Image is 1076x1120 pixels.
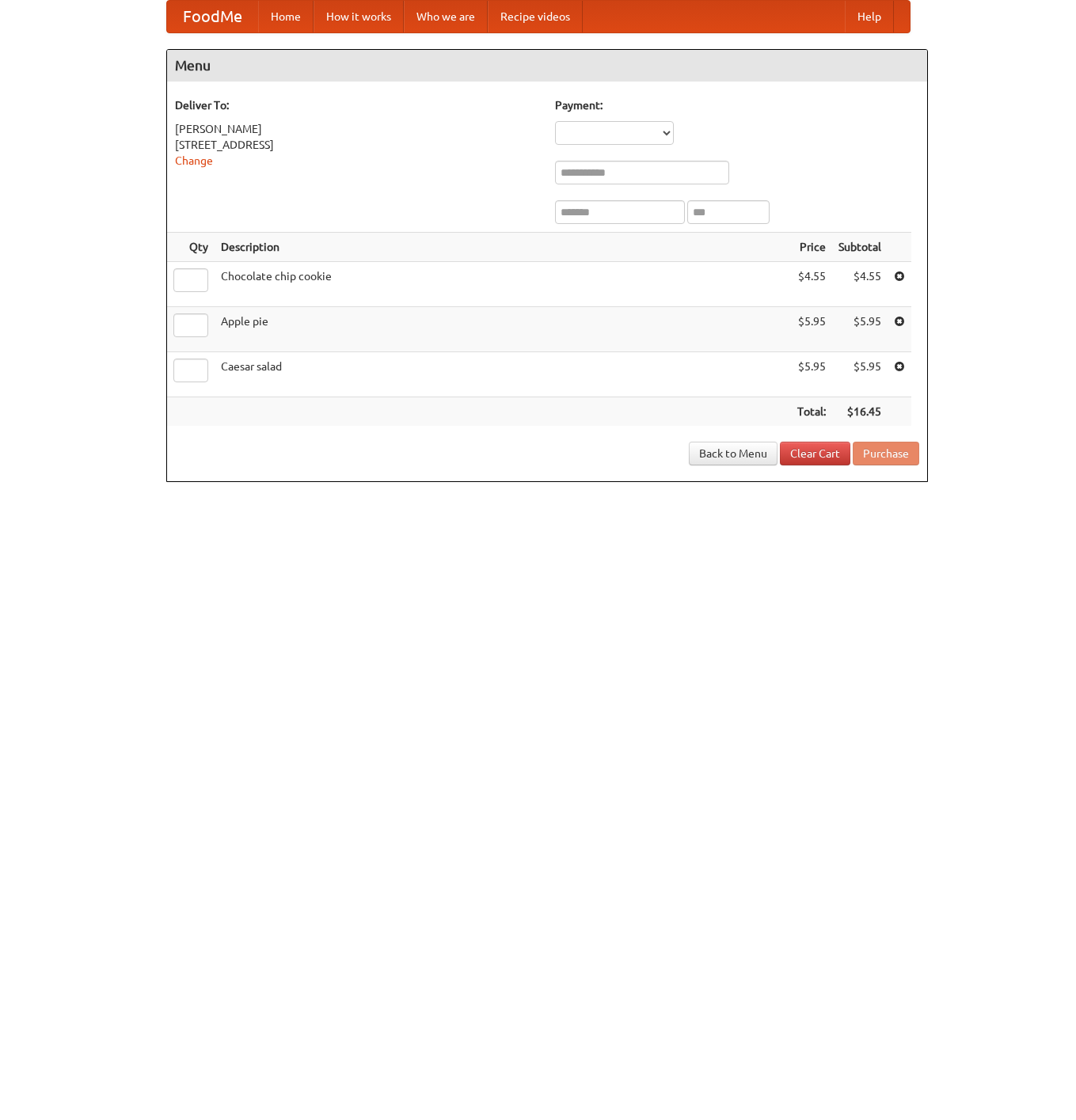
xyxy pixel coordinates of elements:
[791,352,832,397] td: $5.95
[689,442,778,465] a: Back to Menu
[175,121,539,137] div: [PERSON_NAME]
[314,1,404,32] a: How it works
[404,1,488,32] a: Who we are
[258,1,314,32] a: Home
[175,97,539,113] h5: Deliver To:
[167,50,927,82] h4: Menu
[832,352,888,397] td: $5.95
[488,1,583,32] a: Recipe videos
[832,397,888,427] th: $16.45
[167,1,258,32] a: FoodMe
[791,397,832,427] th: Total:
[832,233,888,262] th: Subtotal
[175,154,213,167] a: Change
[555,97,919,113] h5: Payment:
[791,262,832,307] td: $4.55
[215,352,791,397] td: Caesar salad
[832,307,888,352] td: $5.95
[791,233,832,262] th: Price
[215,307,791,352] td: Apple pie
[832,262,888,307] td: $4.55
[175,137,539,153] div: [STREET_ADDRESS]
[167,233,215,262] th: Qty
[845,1,894,32] a: Help
[791,307,832,352] td: $5.95
[215,262,791,307] td: Chocolate chip cookie
[853,442,919,465] button: Purchase
[780,442,850,465] a: Clear Cart
[215,233,791,262] th: Description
